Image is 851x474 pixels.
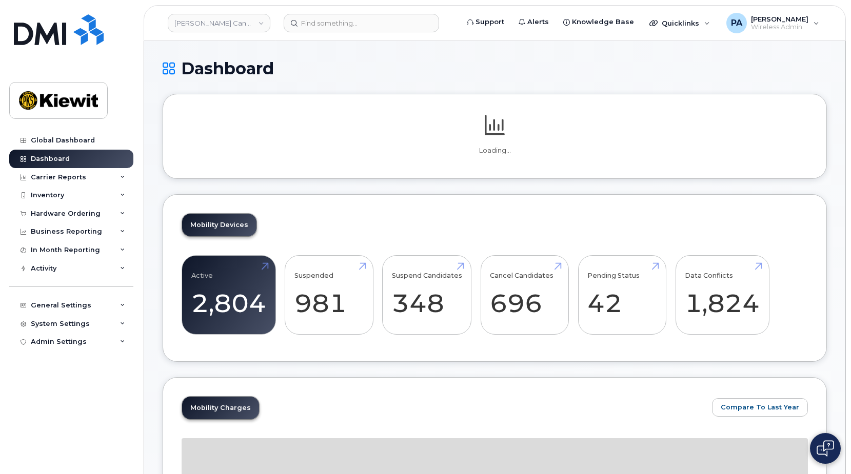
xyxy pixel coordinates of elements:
a: Pending Status 42 [587,261,657,329]
a: Mobility Charges [182,397,259,419]
span: Compare To Last Year [721,402,799,412]
a: Suspended 981 [294,261,364,329]
button: Compare To Last Year [712,398,808,417]
p: Loading... [182,146,808,155]
h1: Dashboard [163,59,827,77]
a: Active 2,804 [191,261,266,329]
a: Suspend Candidates 348 [392,261,462,329]
a: Data Conflicts 1,824 [685,261,760,329]
a: Mobility Devices [182,214,256,236]
a: Cancel Candidates 696 [490,261,559,329]
img: Open chat [817,440,834,457]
